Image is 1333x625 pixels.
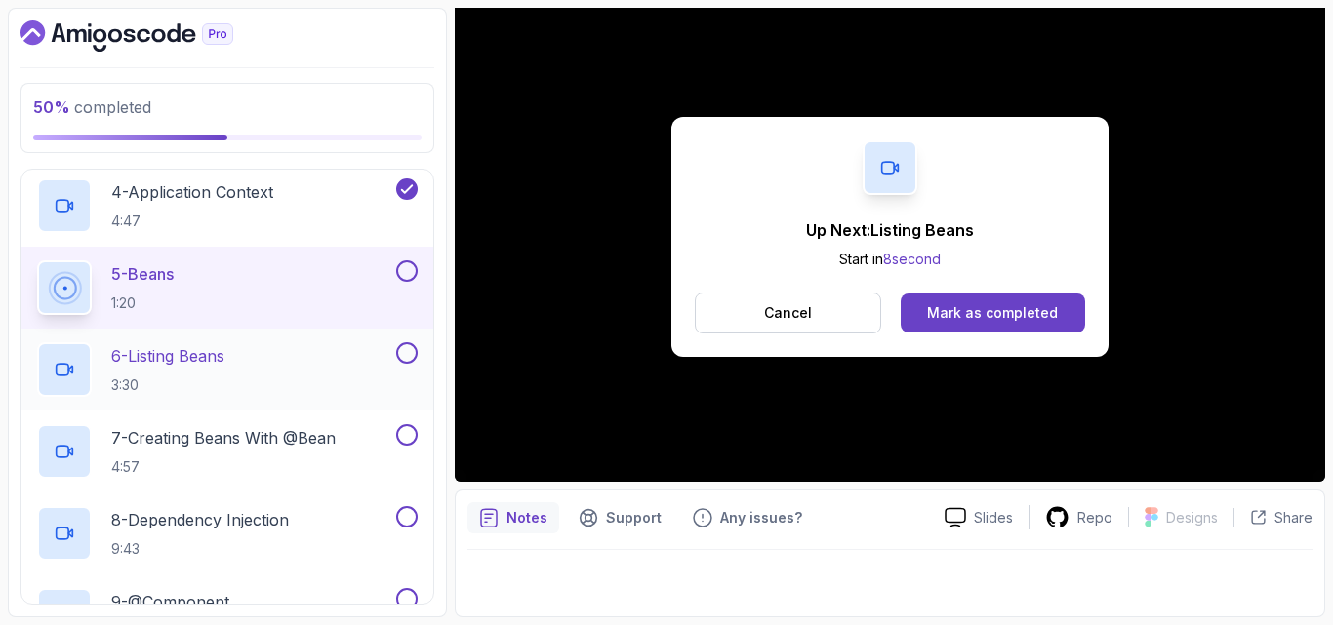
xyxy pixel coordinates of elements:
[111,539,289,559] p: 9:43
[111,344,224,368] p: 6 - Listing Beans
[974,508,1013,527] p: Slides
[111,262,174,286] p: 5 - Beans
[1233,508,1313,527] button: Share
[467,502,559,533] button: notes button
[111,212,273,231] p: 4:47
[901,293,1085,332] button: Mark as completed
[506,508,547,527] p: Notes
[720,508,802,527] p: Any issues?
[1166,508,1218,527] p: Designs
[606,508,662,527] p: Support
[111,180,273,204] p: 4 - Application Context
[681,502,814,533] button: Feedback button
[37,178,418,233] button: 4-Application Context4:47
[111,590,229,613] p: 9 - @Component
[37,506,418,561] button: 8-Dependency Injection9:43
[111,293,174,313] p: 1:20
[695,293,881,333] button: Cancel
[111,508,289,531] p: 8 - Dependency Injection
[33,98,151,117] span: completed
[111,457,336,477] p: 4:57
[20,20,278,52] a: Dashboard
[929,507,1029,527] a: Slides
[806,218,974,242] p: Up Next: Listing Beans
[37,260,418,315] button: 5-Beans1:20
[806,250,974,269] p: Start in
[764,303,812,323] p: Cancel
[33,98,70,117] span: 50 %
[111,426,336,449] p: 7 - Creating Beans With @Bean
[37,424,418,479] button: 7-Creating Beans With @Bean4:57
[567,502,673,533] button: Support button
[37,342,418,397] button: 6-Listing Beans3:30
[111,375,224,395] p: 3:30
[1030,505,1128,529] a: Repo
[927,303,1058,323] div: Mark as completed
[883,251,941,267] span: 8 second
[1077,508,1112,527] p: Repo
[1274,508,1313,527] p: Share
